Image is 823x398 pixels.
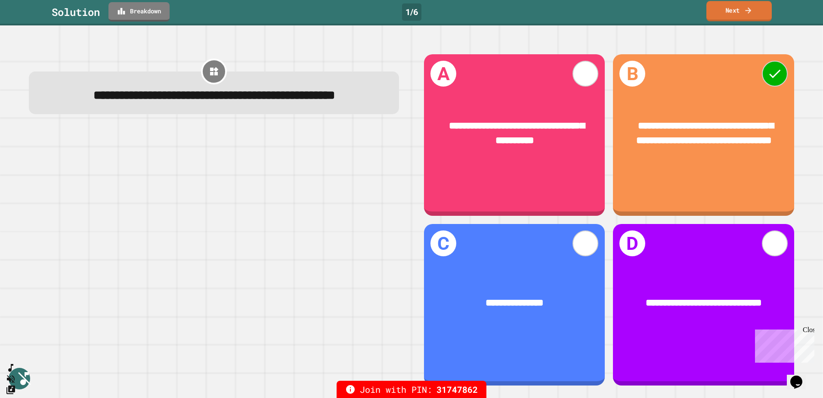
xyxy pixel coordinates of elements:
iframe: chat widget [752,326,814,363]
button: SpeedDial basic example [6,363,16,373]
div: 1 / 6 [402,3,421,21]
span: 31747862 [436,383,478,396]
h1: C [430,230,456,256]
div: Join with PIN: [337,381,486,398]
a: Breakdown [108,2,170,22]
div: Solution [52,4,100,20]
div: Chat with us now!Close [3,3,59,55]
button: Change Music [6,384,16,395]
h1: D [619,230,645,256]
a: Next [706,1,772,21]
iframe: chat widget [787,364,814,389]
button: Unmute music [6,373,16,384]
h1: A [430,61,456,87]
h1: B [619,61,645,87]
